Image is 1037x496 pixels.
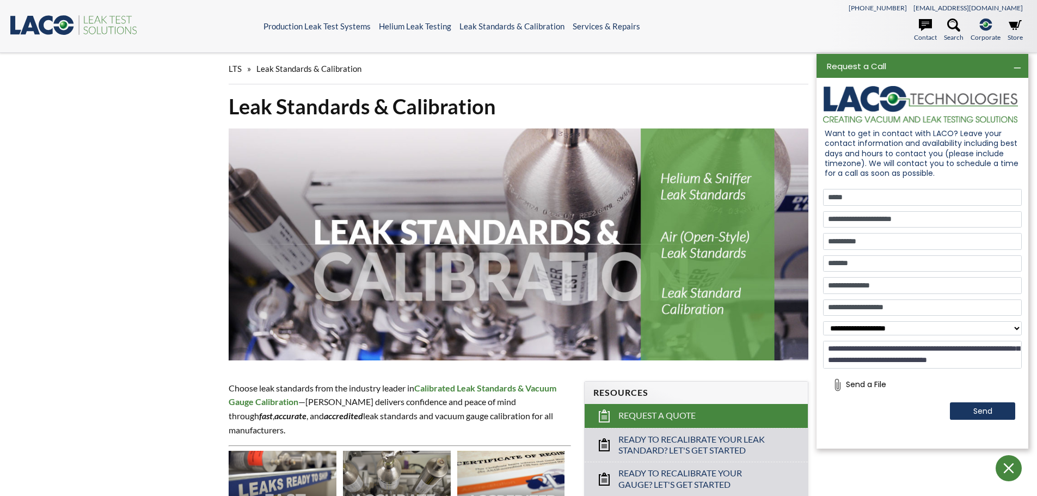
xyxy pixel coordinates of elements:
span: Leak Standards & Calibration [256,64,361,74]
img: Leak Standards & Calibration header [229,128,809,360]
a: Request a Quote [585,404,808,428]
span: LTS [229,64,242,74]
span: Ready to Recalibrate Your Leak Standard? Let's Get Started [618,434,776,457]
p: Choose leak standards from the industry leader in —[PERSON_NAME] delivers confidence and peace of... [229,381,572,437]
a: [EMAIL_ADDRESS][DOMAIN_NAME] [913,4,1023,12]
div: Minimize [1010,59,1023,72]
a: Production Leak Test Systems [263,21,371,31]
a: Search [944,19,964,42]
button: Send [950,402,1015,420]
div: Want to get in contact with LACO? Leave your contact information and availability including best ... [817,125,1028,181]
a: [PHONE_NUMBER] [849,4,907,12]
strong: accurate [274,411,306,421]
em: fast [259,411,273,421]
a: Ready to Recalibrate Your Leak Standard? Let's Get Started [585,428,808,462]
span: Corporate [971,32,1001,42]
a: Ready to Recalibrate Your Gauge? Let's Get Started [585,462,808,496]
a: Contact [914,19,937,42]
em: accredited [324,411,363,421]
a: Store [1008,19,1023,42]
div: » [229,53,809,84]
img: logo [823,86,1018,122]
h1: Leak Standards & Calibration [229,93,809,120]
span: Ready to Recalibrate Your Gauge? Let's Get Started [618,468,776,491]
span: Request a Quote [618,410,696,421]
div: Request a Call [822,60,1007,72]
a: Helium Leak Testing [379,21,451,31]
a: Leak Standards & Calibration [459,21,564,31]
a: Services & Repairs [573,21,640,31]
h4: Resources [593,387,799,399]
